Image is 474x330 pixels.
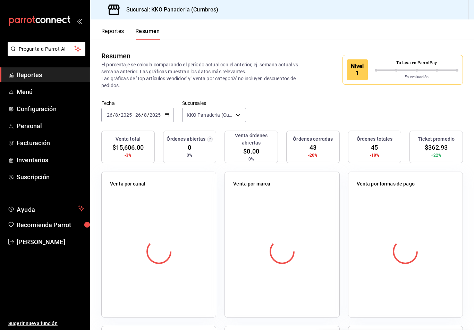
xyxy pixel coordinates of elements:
span: Inventarios [17,155,84,165]
a: Pregunta a Parrot AI [5,50,85,58]
span: / [141,112,143,118]
div: Nivel 1 [347,59,368,80]
span: -20% [308,152,318,158]
span: -3% [125,152,132,158]
span: $362.93 [425,143,448,152]
span: - [133,112,134,118]
button: Reportes [101,28,124,40]
span: Pregunta a Parrot AI [19,46,75,53]
h3: Ticket promedio [418,135,455,143]
span: / [118,112,120,118]
span: Personal [17,121,84,131]
button: open_drawer_menu [76,18,82,24]
h3: Órdenes cerradas [293,135,333,143]
span: Menú [17,87,84,97]
span: $0.00 [243,147,259,156]
div: Resumen [101,51,130,61]
input: -- [107,112,113,118]
button: Pregunta a Parrot AI [8,42,85,56]
span: Suscripción [17,172,84,182]
span: 45 [371,143,378,152]
p: En evaluación [375,74,458,80]
input: ---- [120,112,132,118]
span: KKO Panaderia (Cumbres) [187,112,233,118]
p: Venta por marca [233,180,270,188]
input: -- [115,112,118,118]
span: Sugerir nueva función [8,320,84,327]
span: Ayuda [17,204,75,213]
span: +22% [431,152,442,158]
span: -18% [370,152,380,158]
p: Venta por formas de pago [357,180,415,188]
h3: Sucursal: KKO Panaderia (Cumbres) [121,6,218,14]
h3: Órdenes totales [357,135,393,143]
button: Resumen [135,28,160,40]
p: El porcentaje se calcula comparando el período actual con el anterior, ej. semana actual vs. sema... [101,61,312,89]
span: 43 [310,143,316,152]
input: -- [144,112,147,118]
label: Fecha [101,101,174,106]
h3: Venta total [116,135,141,143]
span: Recomienda Parrot [17,220,84,230]
span: $15,606.00 [112,143,144,152]
span: 0% [248,156,254,162]
span: / [147,112,149,118]
span: [PERSON_NAME] [17,237,84,247]
h3: Órdenes abiertas [167,135,205,143]
h3: Venta órdenes abiertas [228,132,275,147]
p: Venta por canal [110,180,145,188]
span: Configuración [17,104,84,114]
span: / [113,112,115,118]
div: navigation tabs [101,28,160,40]
span: 0% [187,152,192,158]
span: 0 [188,143,191,152]
span: Reportes [17,70,84,80]
span: Facturación [17,138,84,148]
p: Tu tasa en ParrotPay [375,60,458,66]
label: Sucursales [182,101,246,106]
input: ---- [149,112,161,118]
input: -- [135,112,141,118]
